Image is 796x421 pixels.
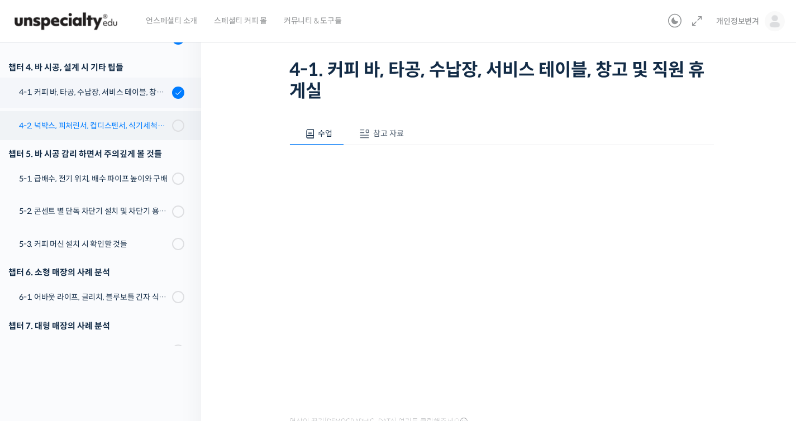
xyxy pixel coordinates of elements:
[3,328,74,356] a: 홈
[19,345,169,357] div: 7-1. 블루보틀 신주쿠, 블루보틀 아오야마, 칠성조선소, 히어리스트
[318,128,332,138] span: 수업
[8,146,184,161] div: 챕터 5. 바 시공 감리 하면서 주의깊게 볼 것들
[74,328,144,356] a: 대화
[19,86,169,98] div: 4-1. 커피 바, 타공, 수납장, 서비스 테이블, 창고 및 직원 휴게실
[173,345,186,354] span: 설정
[8,318,184,333] div: 챕터 7. 대형 매장의 사례 분석
[102,346,116,355] span: 대화
[716,16,759,26] span: 개인정보변겨
[8,265,184,280] div: 챕터 6. 소형 매장의 사례 분석
[144,328,215,356] a: 설정
[8,60,184,75] div: 챕터 4. 바 시공, 설계 시 기타 팁들
[35,345,42,354] span: 홈
[19,238,169,250] div: 5-3. 커피 머신 설치 시 확인할 것들
[19,205,169,217] div: 5-2. 콘센트 별 단독 차단기 설치 및 차단기 용량 확인
[289,59,714,102] h1: 4-1. 커피 바, 타공, 수납장, 서비스 테이블, 창고 및 직원 휴게실
[19,119,169,132] div: 4-2. 넉박스, 피처린서, 컵디스펜서, 식기세척기, 쇼케이스
[373,128,404,138] span: 참고 자료
[19,173,169,185] div: 5-1. 급배수, 전기 위치, 배수 파이프 높이와 구배
[19,291,169,303] div: 6-1. 어바웃 라이프, 글리치, 블루보틀 긴자 식스, 로로움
